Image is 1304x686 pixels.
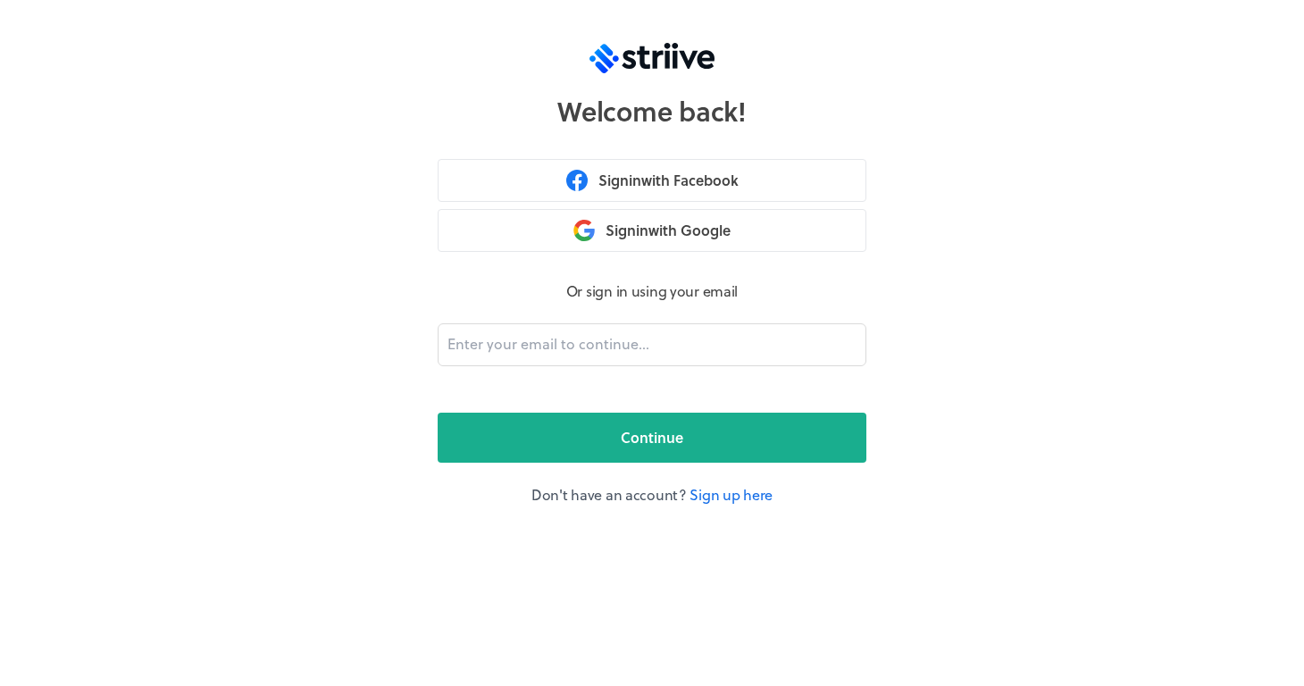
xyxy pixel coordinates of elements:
[690,484,773,505] a: Sign up here
[557,95,746,127] h1: Welcome back!
[438,413,866,463] button: Continue
[438,159,866,202] button: Signinwith Facebook
[438,209,866,252] button: Signinwith Google
[621,427,683,448] span: Continue
[438,280,866,302] p: Or sign in using your email
[589,43,715,73] img: logo-trans.svg
[438,484,866,506] p: Don't have an account?
[438,323,866,366] input: Enter your email to continue...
